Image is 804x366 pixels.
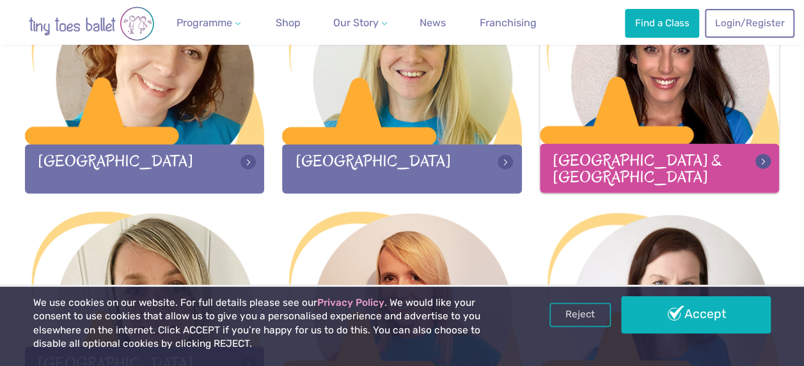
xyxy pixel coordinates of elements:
[625,9,699,37] a: Find a Class
[549,303,611,327] a: Reject
[25,145,265,194] div: [GEOGRAPHIC_DATA]
[621,296,771,333] a: Accept
[705,9,794,37] a: Login/Register
[333,17,379,29] span: Our Story
[15,6,168,41] img: tiny toes ballet
[282,145,522,194] div: [GEOGRAPHIC_DATA]
[271,10,306,36] a: Shop
[177,17,232,29] span: Programme
[480,17,537,29] span: Franchising
[328,10,392,36] a: Our Story
[420,17,446,29] span: News
[317,297,384,308] a: Privacy Policy
[475,10,542,36] a: Franchising
[171,10,246,36] a: Programme
[276,17,301,29] span: Shop
[414,10,451,36] a: News
[540,144,780,193] div: [GEOGRAPHIC_DATA] & [GEOGRAPHIC_DATA]
[33,296,513,351] p: We use cookies on our website. For full details please see our . We would like your consent to us...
